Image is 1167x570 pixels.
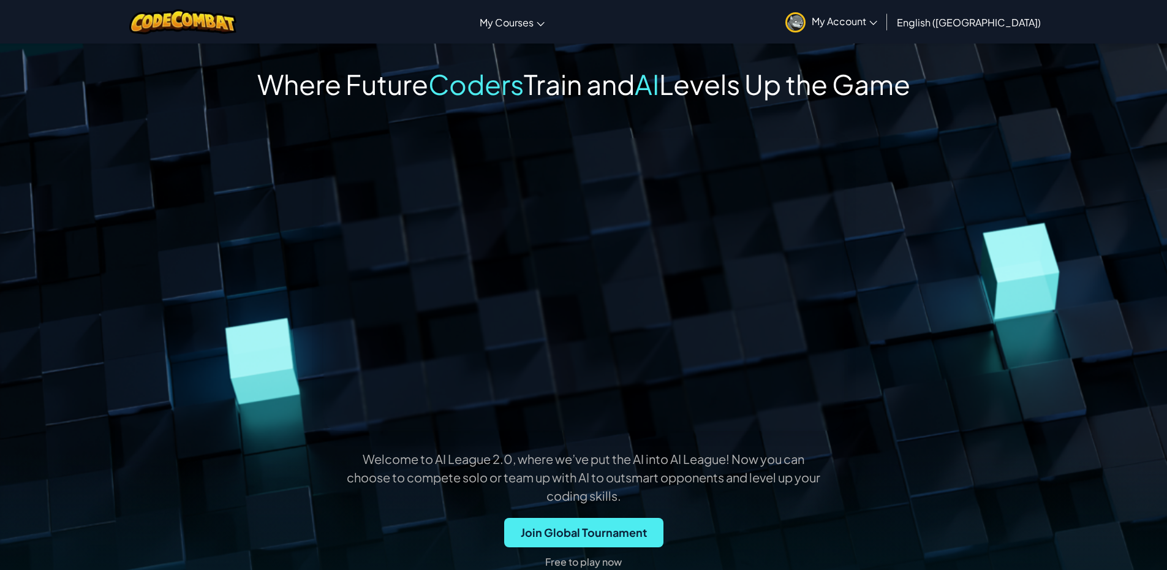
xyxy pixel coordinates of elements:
span: AI [635,67,659,101]
img: avatar [785,12,806,32]
span: My Account [812,15,877,28]
a: My Account [779,2,883,41]
p: coding skills. [144,487,1024,504]
button: Join Global Tournament [504,518,663,547]
span: My Courses [480,16,534,29]
a: My Courses [474,6,551,39]
img: CodeCombat logo [129,9,236,34]
span: Coders [428,67,524,101]
span: Train and [524,67,635,101]
a: English ([GEOGRAPHIC_DATA]) [891,6,1047,39]
p: choose to compete solo or team up with AI to outsmart opponents and level up your [144,469,1024,486]
p: Welcome to AI League 2.0, where we’ve put the AI into AI League! Now you can [144,450,1024,468]
span: Where Future [257,67,428,101]
span: English ([GEOGRAPHIC_DATA]) [897,16,1041,29]
span: Levels Up the Game [659,67,910,101]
